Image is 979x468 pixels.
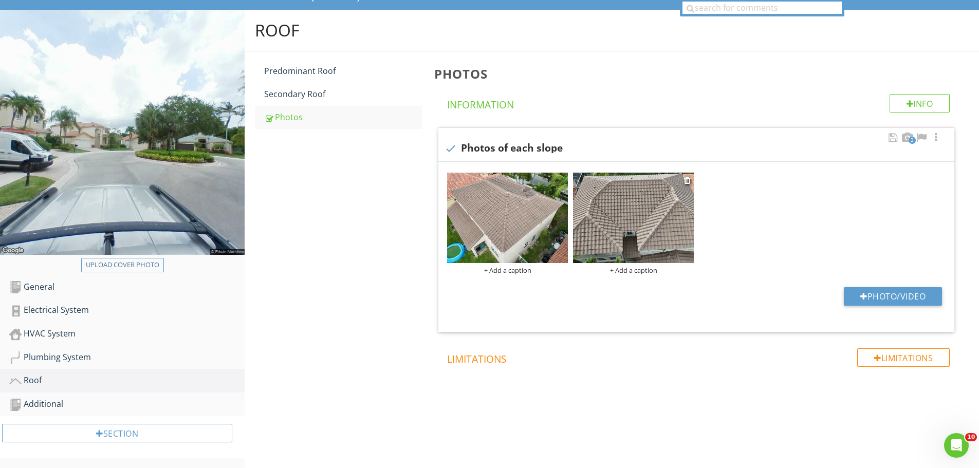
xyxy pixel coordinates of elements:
[447,348,950,366] h4: Limitations
[447,173,568,263] img: data
[9,351,245,364] div: Plumbing System
[944,433,969,458] iframe: Intercom live chat
[255,20,300,41] div: Roof
[573,266,694,274] div: + Add a caption
[573,173,694,263] img: data
[965,433,977,441] span: 10
[81,258,164,272] button: Upload cover photo
[9,374,245,387] div: Roof
[264,111,422,123] div: Photos
[264,65,422,77] div: Predominant Roof
[447,94,950,111] h4: Information
[682,2,842,14] input: search for comments
[9,398,245,411] div: Additional
[9,327,245,341] div: HVAC System
[890,94,950,113] div: Info
[264,88,422,100] div: Secondary Roof
[857,348,950,367] div: Limitations
[9,280,245,294] div: General
[434,67,963,81] h3: Photos
[909,137,916,144] span: 2
[86,260,159,270] div: Upload cover photo
[2,424,232,442] div: Section
[844,287,942,306] button: Photo/Video
[9,304,245,317] div: Electrical System
[447,266,568,274] div: + Add a caption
